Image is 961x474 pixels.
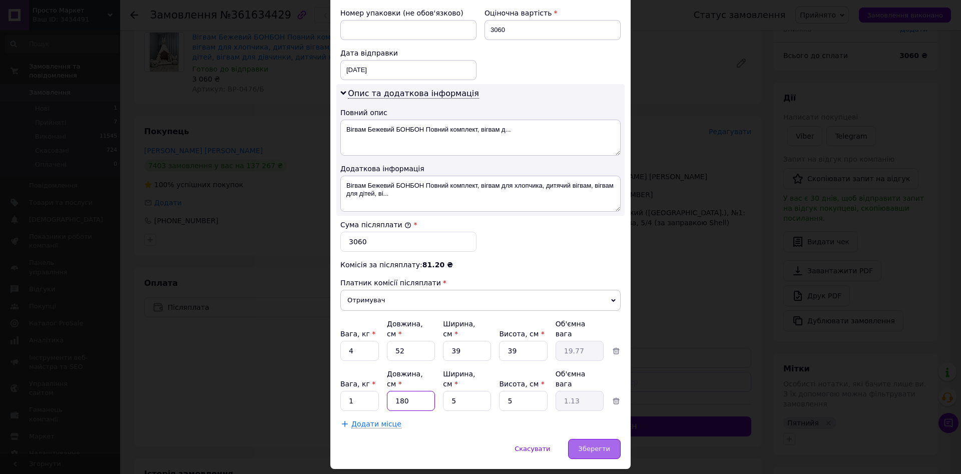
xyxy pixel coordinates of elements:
span: Зберегти [579,445,610,452]
label: Сума післяплати [340,221,411,229]
div: Повний опис [340,108,621,118]
span: Отримувач [340,290,621,311]
span: Платник комісії післяплати [340,279,441,287]
div: Дата відправки [340,48,476,58]
label: Висота, см [499,330,544,338]
span: Опис та додаткова інформація [348,89,479,99]
label: Вага, кг [340,330,375,338]
div: Додаткова інформація [340,164,621,174]
div: Номер упаковки (не обов'язково) [340,8,476,18]
label: Довжина, см [387,320,423,338]
div: Об'ємна вага [556,319,604,339]
div: Комісія за післяплату: [340,260,621,270]
label: Вага, кг [340,380,375,388]
div: Оціночна вартість [485,8,621,18]
label: Ширина, см [443,320,475,338]
textarea: Вігвам Бежевий БОНБОН Повний комплект, вігвам д... [340,120,621,156]
label: Довжина, см [387,370,423,388]
span: Додати місце [351,420,401,428]
span: Скасувати [515,445,550,452]
label: Висота, см [499,380,544,388]
span: 81.20 ₴ [422,261,453,269]
div: Об'ємна вага [556,369,604,389]
textarea: Вігвам Бежевий БОНБОН Повний комплект, вігвам для хлопчика, дитячий вігвам, вігвам для дітей, ві... [340,176,621,212]
label: Ширина, см [443,370,475,388]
